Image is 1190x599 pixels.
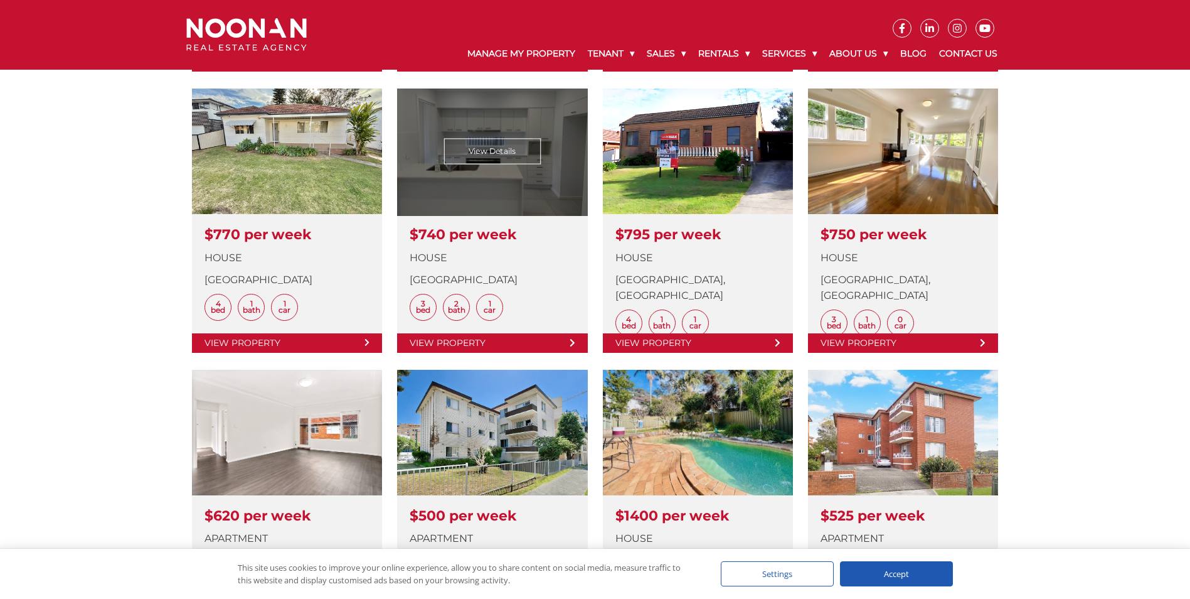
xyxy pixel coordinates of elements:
[461,38,582,70] a: Manage My Property
[238,561,696,586] div: This site uses cookies to improve your online experience, allow you to share content on social me...
[721,561,834,586] div: Settings
[692,38,756,70] a: Rentals
[894,38,933,70] a: Blog
[582,38,640,70] a: Tenant
[933,38,1004,70] a: Contact Us
[756,38,823,70] a: Services
[823,38,894,70] a: About Us
[186,18,307,51] img: Noonan Real Estate Agency
[640,38,692,70] a: Sales
[840,561,953,586] div: Accept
